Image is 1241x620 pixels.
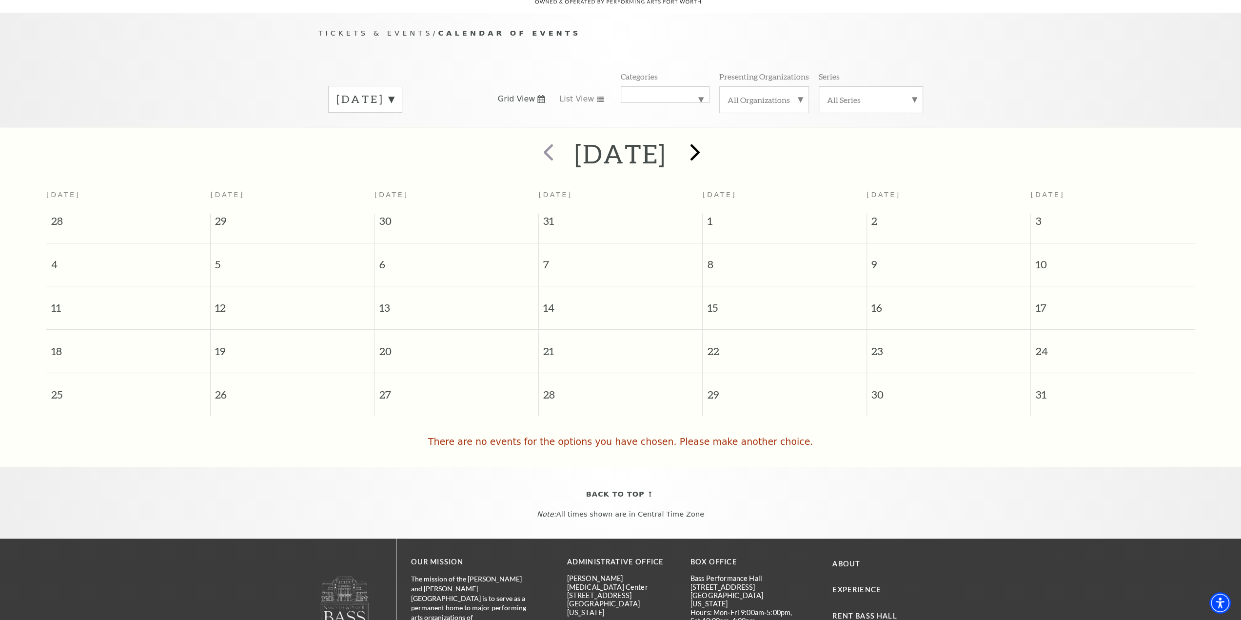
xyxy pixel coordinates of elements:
span: 30 [374,214,538,233]
span: Grid View [498,94,535,104]
span: Calendar of Events [438,29,581,37]
span: 24 [1031,330,1195,363]
span: 23 [867,330,1030,363]
span: 5 [211,243,374,277]
span: [DATE] [1031,191,1065,199]
span: 10 [1031,243,1195,277]
label: All Series [827,95,915,105]
span: Back To Top [586,488,645,500]
p: [GEOGRAPHIC_DATA][US_STATE] [567,600,676,617]
button: prev [530,137,565,171]
span: 7 [539,243,702,277]
span: 29 [211,214,374,233]
em: Note: [537,510,556,518]
span: 14 [539,286,702,320]
span: 28 [46,214,210,233]
span: 8 [703,243,866,277]
span: 31 [539,214,702,233]
span: [DATE] [374,191,409,199]
span: 13 [374,286,538,320]
span: 2 [867,214,1030,233]
span: [DATE] [867,191,901,199]
span: [DATE] [210,191,244,199]
span: 1 [703,214,866,233]
p: Presenting Organizations [719,71,809,81]
span: 4 [46,243,210,277]
span: 30 [867,373,1030,407]
p: All times shown are in Central Time Zone [9,510,1232,519]
p: [GEOGRAPHIC_DATA][US_STATE] [690,591,799,608]
span: 6 [374,243,538,277]
span: [DATE] [538,191,572,199]
label: All Organizations [728,95,801,105]
span: List View [559,94,594,104]
p: [PERSON_NAME][MEDICAL_DATA] Center [567,574,676,591]
a: About [832,560,860,568]
h2: [DATE] [574,138,667,169]
span: 15 [703,286,866,320]
button: next [676,137,711,171]
a: Experience [832,585,881,594]
span: 16 [867,286,1030,320]
span: 19 [211,330,374,363]
p: BOX OFFICE [690,556,799,568]
span: [DATE] [703,191,737,199]
span: 31 [1031,373,1195,407]
a: Rent Bass Hall [832,612,897,620]
span: 12 [211,286,374,320]
span: 17 [1031,286,1195,320]
p: / [318,27,923,40]
p: Categories [621,71,658,81]
span: 20 [374,330,538,363]
span: 9 [867,243,1030,277]
div: Accessibility Menu [1209,592,1231,614]
span: 26 [211,373,374,407]
p: Bass Performance Hall [690,574,799,582]
span: Tickets & Events [318,29,433,37]
label: [DATE] [336,92,394,107]
span: 21 [539,330,702,363]
span: 27 [374,373,538,407]
span: 11 [46,286,210,320]
span: 22 [703,330,866,363]
p: [STREET_ADDRESS] [567,591,676,600]
span: 3 [1031,214,1195,233]
span: 28 [539,373,702,407]
span: 25 [46,373,210,407]
span: 29 [703,373,866,407]
p: [STREET_ADDRESS] [690,583,799,591]
p: Administrative Office [567,556,676,568]
span: 18 [46,330,210,363]
p: Series [819,71,840,81]
span: [DATE] [46,191,80,199]
p: OUR MISSION [411,556,533,568]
